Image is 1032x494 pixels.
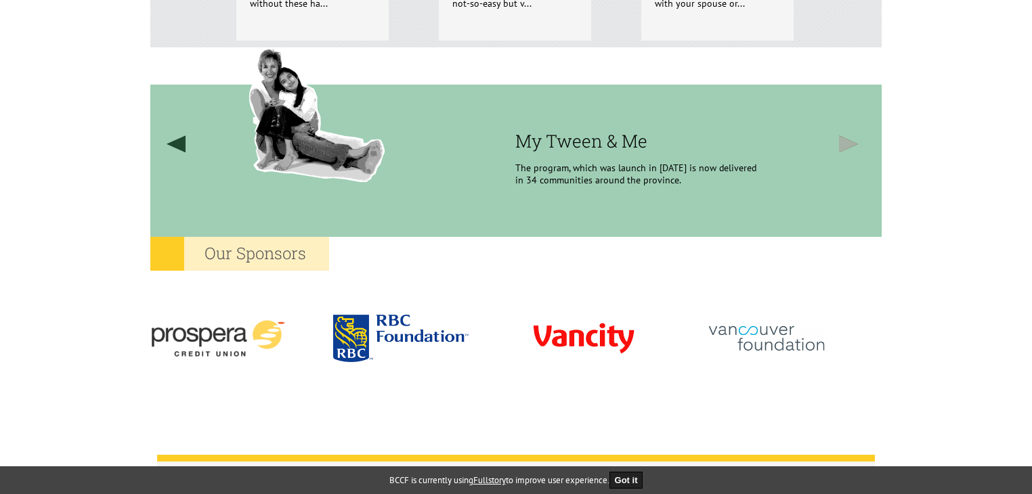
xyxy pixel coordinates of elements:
a: About [229,464,285,489]
a: Contact [450,464,517,489]
h2: Our Sponsors [150,237,329,271]
a: News [167,464,219,489]
a: Donate [379,464,440,489]
img: prospera-4.png [150,302,286,375]
button: Got it [609,472,643,489]
img: History Filler Image [249,47,385,182]
img: rbc.png [333,315,469,361]
h3: My Tween & Me [515,129,762,152]
img: vancouver_foundation-2.png [699,302,834,374]
img: vancity-3.png [516,300,651,376]
a: Sitemap [527,464,590,489]
p: The program, which was launch in [DATE] is now delivered in 34 communities around the province. [515,162,762,186]
a: Programs [295,464,368,489]
a: Fullstory [473,474,506,486]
